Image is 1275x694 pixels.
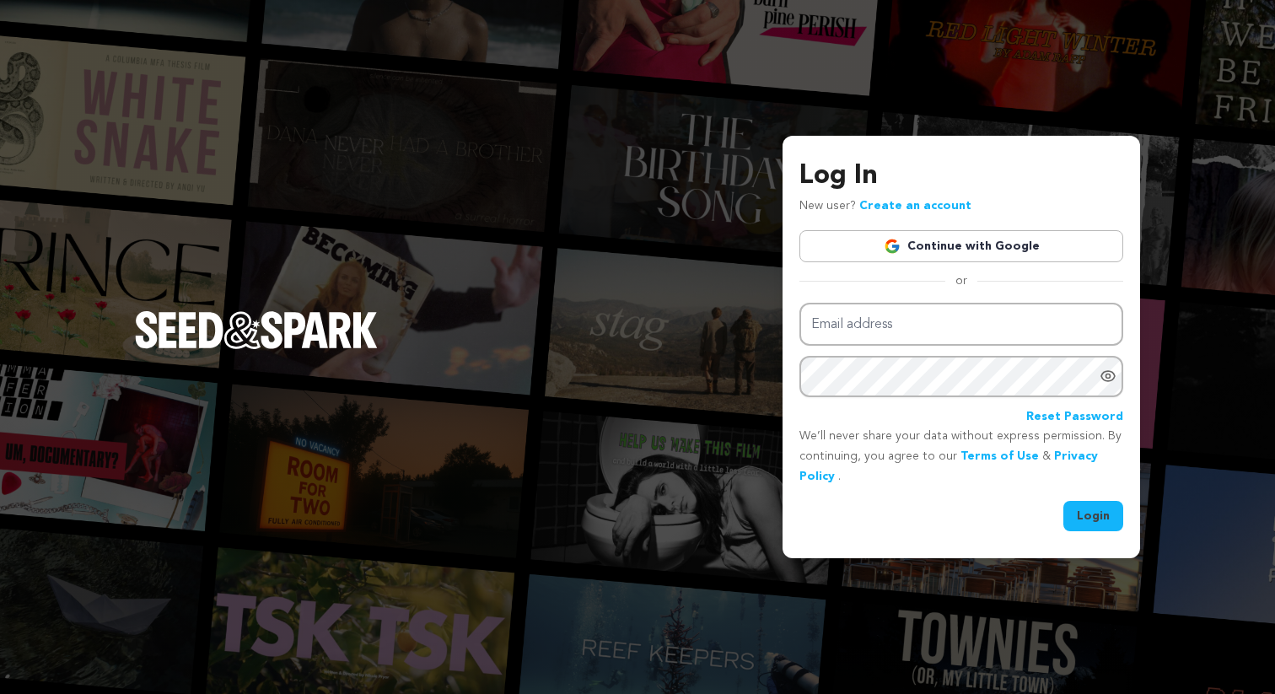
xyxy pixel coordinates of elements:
[799,450,1098,482] a: Privacy Policy
[945,272,977,289] span: or
[799,427,1123,487] p: We’ll never share your data without express permission. By continuing, you agree to our & .
[1026,407,1123,428] a: Reset Password
[799,156,1123,196] h3: Log In
[884,238,901,255] img: Google logo
[135,311,378,382] a: Seed&Spark Homepage
[799,230,1123,262] a: Continue with Google
[1063,501,1123,531] button: Login
[799,196,971,217] p: New user?
[960,450,1039,462] a: Terms of Use
[799,303,1123,346] input: Email address
[1100,368,1116,385] a: Show password as plain text. Warning: this will display your password on the screen.
[859,200,971,212] a: Create an account
[135,311,378,348] img: Seed&Spark Logo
